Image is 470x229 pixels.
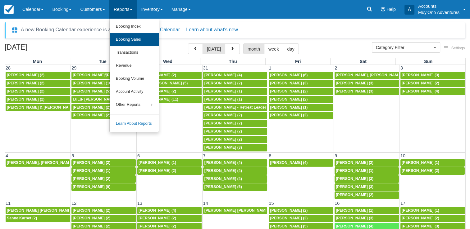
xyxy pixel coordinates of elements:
span: 10 [400,153,406,158]
span: [PERSON_NAME] (3) [336,216,373,220]
span: [PERSON_NAME] (2) [73,216,110,220]
span: 14 [203,201,209,206]
a: [PERSON_NAME] (2) [6,72,70,79]
a: [PERSON_NAME] (1) [137,159,202,167]
span: [PERSON_NAME] (2) [139,224,176,228]
span: [PERSON_NAME] (3) [336,89,373,93]
a: [PERSON_NAME] (3) [335,80,399,87]
a: Learn About Reports [110,117,159,130]
span: [PERSON_NAME] (1) [73,168,110,173]
span: 4 [5,153,9,158]
a: [PERSON_NAME] (4) [203,159,267,167]
span: [PERSON_NAME] (2) [270,97,308,101]
a: [PERSON_NAME] (2) [335,159,399,167]
span: 3 [400,65,404,70]
a: [PERSON_NAME] [PERSON_NAME] (2) [203,207,267,214]
a: [PERSON_NAME] (2) [71,207,136,214]
a: [PERSON_NAME] (2) [71,112,136,119]
a: Sanne Karbet (2) [6,215,70,222]
a: [PERSON_NAME] (2) [71,215,136,222]
span: [PERSON_NAME] (3) [204,145,242,150]
a: [PERSON_NAME] (4) [203,175,267,183]
a: [PERSON_NAME] (2) [137,72,202,79]
div: A [404,5,414,15]
span: [PERSON_NAME] & [PERSON_NAME] (2) [7,105,81,110]
a: [PERSON_NAME] (4) [137,207,202,214]
a: Transactions [110,46,159,59]
span: Sat [360,59,367,64]
span: [PERSON_NAME] (4) [204,160,242,165]
span: 6 [137,153,140,158]
span: Mon [33,59,42,64]
a: [PERSON_NAME] (5) [71,88,136,95]
span: Settings [451,46,465,50]
a: [PERSON_NAME] (2) [137,88,202,95]
span: [PERSON_NAME] (4) [204,177,242,181]
span: 29 [71,65,77,70]
span: [PERSON_NAME] (2) [402,168,439,173]
a: Learn about what's new [186,27,238,32]
h2: [DATE] [5,43,83,55]
span: [PERSON_NAME] (3) [336,185,373,189]
span: [PERSON_NAME] (1) [336,208,373,213]
button: Category Filter [372,42,440,53]
button: month [243,43,264,54]
a: [PERSON_NAME] (6) [269,72,333,79]
span: [PERSON_NAME] (2) [270,89,308,93]
span: [PERSON_NAME] (2) [204,81,242,85]
a: [PERSON_NAME] (1) [335,207,399,214]
a: [PERSON_NAME] (3) [335,175,399,183]
a: [PERSON_NAME] (2) [6,88,70,95]
span: [PERSON_NAME] (1) [336,168,373,173]
span: [PERSON_NAME] (3) [402,224,439,228]
a: [PERSON_NAME] (2) [269,96,333,103]
span: [PERSON_NAME] (1) [270,105,308,110]
span: Sanne Karbet (2) [7,216,37,220]
span: 9 [334,153,338,158]
a: [PERSON_NAME] (4) [400,88,465,95]
span: 11 [5,201,11,206]
a: [PERSON_NAME] (1) [71,167,136,175]
span: [PERSON_NAME] (2) [204,121,242,125]
a: [PERSON_NAME] (2) [400,167,465,175]
a: [PERSON_NAME] - Retreat Leader (10) [203,104,267,111]
button: week [264,43,283,54]
a: [PERSON_NAME] (2) [203,120,267,127]
span: [PERSON_NAME] [PERSON_NAME] (2) [204,208,275,213]
span: 2 [334,65,338,70]
a: [PERSON_NAME] (2) [269,112,333,119]
span: [PERSON_NAME] (2) [402,81,439,85]
button: day [283,43,299,54]
a: [PERSON_NAME] & [PERSON_NAME] (2) [6,104,70,111]
span: [PERSON_NAME] (3) [336,81,373,85]
span: [PERSON_NAME] (4) [270,160,308,165]
a: [PERSON_NAME] (1) [335,167,399,175]
a: [PERSON_NAME] (3) [203,144,267,151]
span: [PERSON_NAME] (1) [139,160,176,165]
a: [PERSON_NAME] (2) [269,88,333,95]
span: [PERSON_NAME] (1) [402,208,439,213]
span: 13 [137,201,143,206]
span: [PERSON_NAME] (5) [270,224,308,228]
span: [PERSON_NAME] (2) [204,137,242,141]
a: [PERSON_NAME] (3) [400,72,465,79]
span: [PERSON_NAME] (2) [139,216,176,220]
span: [PERSON_NAME] (2) [270,208,308,213]
img: checkfront-main-nav-mini-logo.png [4,5,14,14]
span: [PERSON_NAME] (2) [270,216,308,220]
span: [PERSON_NAME] (2) [73,177,110,181]
a: [PERSON_NAME] (2) [400,80,465,87]
a: [PERSON_NAME] (1) [400,159,465,167]
span: [PERSON_NAME] (5) [73,89,110,93]
span: 5 [71,153,75,158]
a: [PERSON_NAME] (4) [203,72,267,79]
span: 1 [268,65,272,70]
a: Booking Sales [110,33,159,46]
span: Sun [424,59,432,64]
span: [PERSON_NAME] (1) [204,97,242,101]
a: [PERSON_NAME] (2) [137,215,202,222]
span: [PERSON_NAME] (1) [402,160,439,165]
span: Category Filter [376,44,432,51]
a: [PERSON_NAME] (3) [269,80,333,87]
span: Tue [99,59,107,64]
